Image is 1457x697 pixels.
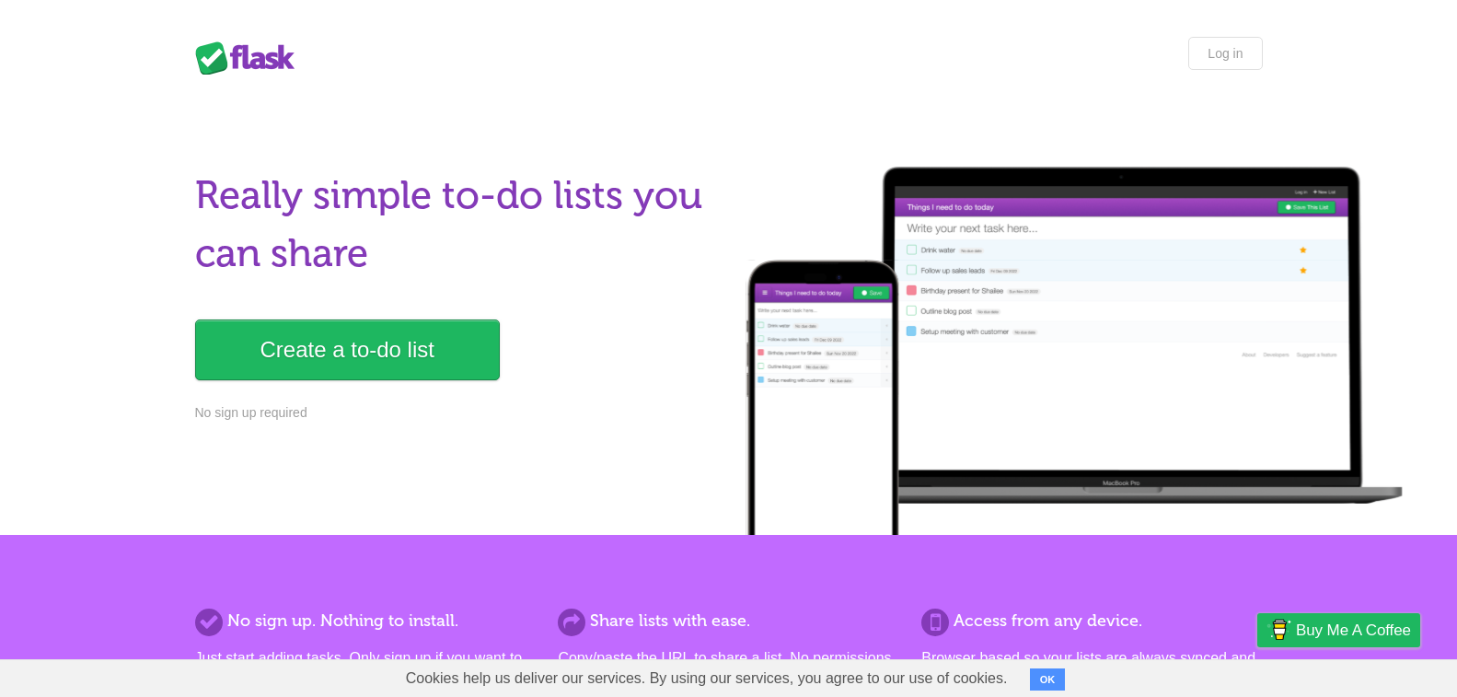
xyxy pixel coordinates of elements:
[195,41,306,75] div: Flask Lists
[195,609,536,633] h2: No sign up. Nothing to install.
[195,167,718,283] h1: Really simple to-do lists you can share
[558,609,898,633] h2: Share lists with ease.
[195,403,718,423] p: No sign up required
[558,647,898,691] p: Copy/paste the URL to share a list. No permissions. No formal invites. It's that simple.
[921,647,1262,691] p: Browser based so your lists are always synced and you can access them from anywhere.
[1257,613,1420,647] a: Buy me a coffee
[1188,37,1262,70] a: Log in
[387,660,1026,697] span: Cookies help us deliver our services. By using our services, you agree to our use of cookies.
[1296,614,1411,646] span: Buy me a coffee
[195,647,536,691] p: Just start adding tasks. Only sign up if you want to save more than one list.
[921,609,1262,633] h2: Access from any device.
[195,319,500,380] a: Create a to-do list
[1030,668,1066,691] button: OK
[1266,614,1291,645] img: Buy me a coffee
